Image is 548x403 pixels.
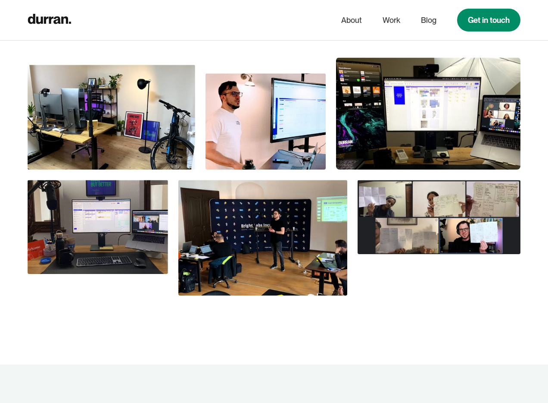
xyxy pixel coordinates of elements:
[205,73,326,170] img: Daniel Andor
[383,12,400,28] a: Work
[341,12,362,28] a: About
[421,12,436,28] a: Blog
[336,57,520,170] img: Daniel Andor Setup
[28,180,168,274] img: Daniel Andor setup
[28,65,195,170] img: Durran Studio
[457,9,520,31] a: Get in touch
[358,180,521,254] img: Daniel Andor
[178,180,347,296] img: Daniel Andor at Brightlabs
[28,12,71,28] a: home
